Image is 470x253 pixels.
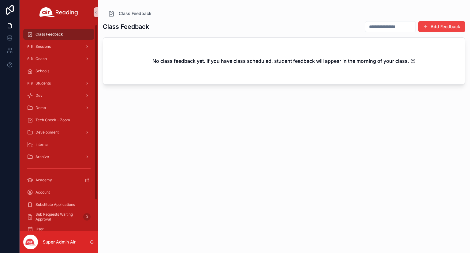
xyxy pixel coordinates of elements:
span: Sub Requests Waiting Approval [35,212,81,222]
a: Tech Check - Zoom [23,115,94,126]
a: Academy [23,175,94,186]
a: Sub Requests Waiting Approval0 [23,211,94,222]
div: 0 [83,213,91,221]
span: Coach [35,56,47,61]
span: Academy [35,178,52,183]
a: Schools [23,66,94,77]
span: Schools [35,69,49,74]
a: Account [23,187,94,198]
a: Students [23,78,94,89]
span: Tech Check - Zoom [35,118,70,123]
h2: No class feedback yet. If you have class scheduled, student feedback will appear in the morning o... [152,57,416,65]
a: Substitute Applications [23,199,94,210]
span: Internal [35,142,49,147]
span: Account [35,190,50,195]
span: Sessions [35,44,51,49]
a: Class Feedback [108,10,151,17]
span: Archive [35,154,49,159]
span: Demo [35,105,46,110]
span: Substitute Applications [35,202,75,207]
a: Development [23,127,94,138]
span: Class Feedback [119,10,151,17]
span: Dev [35,93,43,98]
img: App logo [39,7,78,17]
a: Archive [23,151,94,162]
a: Dev [23,90,94,101]
a: Coach [23,53,94,64]
div: scrollable content [20,25,98,231]
span: User [35,227,44,232]
button: Add Feedback [418,21,465,32]
a: Internal [23,139,94,150]
span: Development [35,130,59,135]
p: Super Admin Air [43,239,76,245]
a: Class Feedback [23,29,94,40]
a: Sessions [23,41,94,52]
a: Demo [23,102,94,113]
a: User [23,224,94,235]
span: Students [35,81,51,86]
h1: Class Feedback [103,22,149,31]
span: Class Feedback [35,32,63,37]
